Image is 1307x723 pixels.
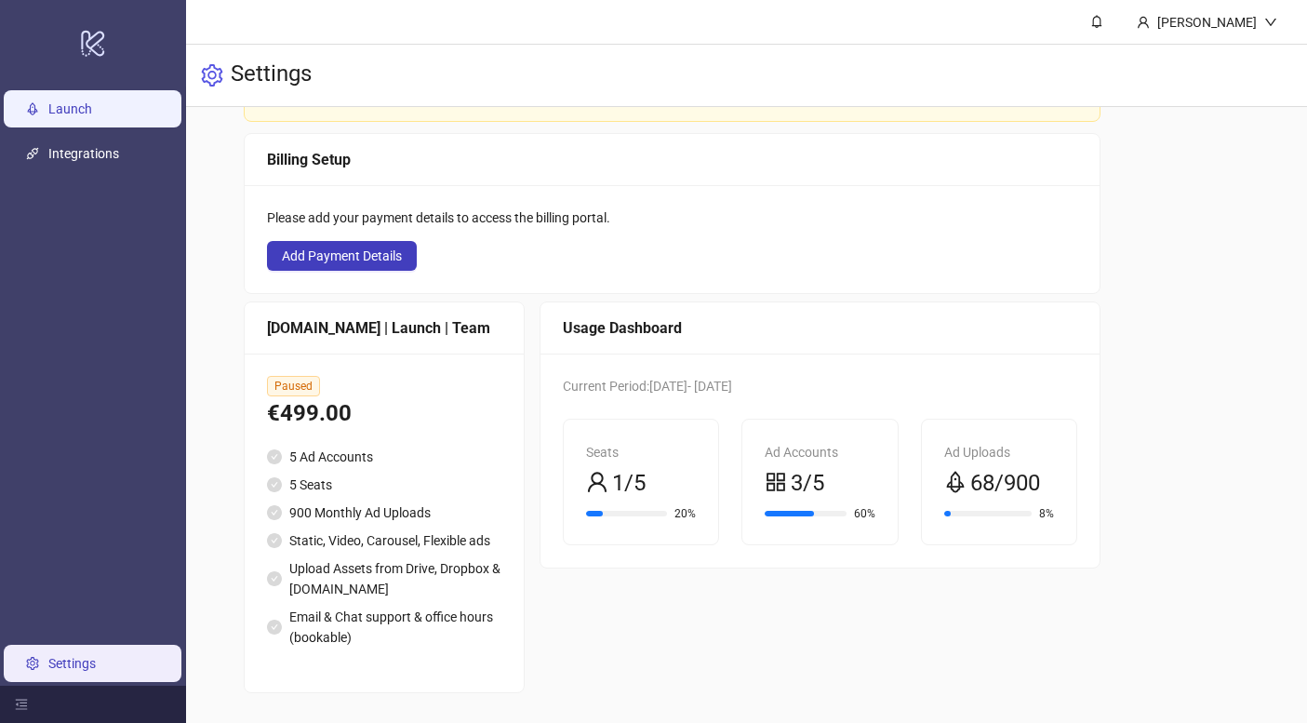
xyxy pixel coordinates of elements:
[1137,16,1150,29] span: user
[267,477,282,492] span: check-circle
[612,466,646,502] span: 1/5
[267,316,501,340] div: [DOMAIN_NAME] | Launch | Team
[267,620,282,635] span: check-circle
[231,60,312,91] h3: Settings
[267,376,320,396] span: Paused
[48,146,119,161] a: Integrations
[854,508,875,519] span: 60%
[267,475,501,495] li: 5 Seats
[765,442,874,462] div: Ad Accounts
[563,379,732,394] span: Current Period: [DATE] - [DATE]
[267,558,501,599] li: Upload Assets from Drive, Dropbox & [DOMAIN_NAME]
[1264,16,1277,29] span: down
[563,316,1077,340] div: Usage Dashboard
[267,396,501,432] div: €499.00
[586,471,608,493] span: user
[674,508,696,519] span: 20%
[267,502,501,523] li: 900 Monthly Ad Uploads
[267,208,1077,228] div: Please add your payment details to access the billing portal.
[944,471,967,493] span: rocket
[267,148,1077,171] div: Billing Setup
[586,442,696,462] div: Seats
[267,447,501,467] li: 5 Ad Accounts
[765,471,787,493] span: appstore
[48,656,96,671] a: Settings
[944,442,1054,462] div: Ad Uploads
[1090,15,1103,28] span: bell
[267,571,282,586] span: check-circle
[267,505,282,520] span: check-circle
[267,530,501,551] li: Static, Video, Carousel, Flexible ads
[267,533,282,548] span: check-circle
[282,248,402,263] span: Add Payment Details
[970,466,1040,502] span: 68/900
[1039,508,1054,519] span: 8%
[267,449,282,464] span: check-circle
[201,64,223,87] span: setting
[15,698,28,711] span: menu-fold
[1150,12,1264,33] div: [PERSON_NAME]
[267,241,417,271] button: Add Payment Details
[791,466,824,502] span: 3/5
[267,607,501,648] li: Email & Chat support & office hours (bookable)
[48,101,92,116] a: Launch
